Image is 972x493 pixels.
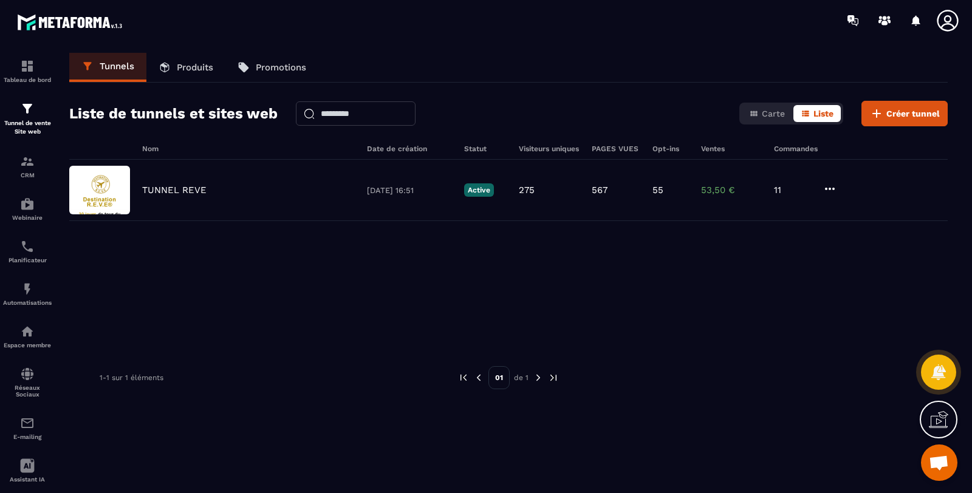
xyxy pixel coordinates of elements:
[514,373,529,382] p: de 1
[20,282,35,296] img: automations
[3,188,52,230] a: automationsautomationsWebinaire
[921,444,957,481] div: Ouvrir le chat
[3,476,52,483] p: Assistant IA
[367,144,452,153] h6: Date de création
[3,449,52,492] a: Assistant IA
[69,53,146,82] a: Tunnels
[742,105,792,122] button: Carte
[20,416,35,430] img: email
[20,239,35,254] img: scheduler
[458,372,469,383] img: prev
[652,144,689,153] h6: Opt-ins
[100,61,134,72] p: Tunnels
[3,358,52,407] a: social-networksocial-networkRéseaux Sociaux
[3,76,52,83] p: Tableau de bord
[3,172,52,178] p: CRM
[100,373,163,382] p: 1-1 sur 1 éléments
[177,62,213,73] p: Produits
[473,372,484,383] img: prev
[3,50,52,92] a: formationformationTableau de bord
[3,407,52,449] a: emailemailE-mailing
[813,109,833,118] span: Liste
[3,230,52,273] a: schedulerschedulerPlanificateur
[3,433,52,440] p: E-mailing
[146,53,225,82] a: Produits
[886,107,940,120] span: Créer tunnel
[3,119,52,136] p: Tunnel de vente Site web
[3,214,52,221] p: Webinaire
[793,105,841,122] button: Liste
[20,367,35,381] img: social-network
[69,101,278,126] h2: Liste de tunnels et sites web
[3,299,52,306] p: Automatisations
[20,197,35,211] img: automations
[519,144,580,153] h6: Visiteurs uniques
[861,101,948,126] button: Créer tunnel
[3,342,52,348] p: Espace membre
[20,59,35,73] img: formation
[548,372,559,383] img: next
[3,384,52,398] p: Réseaux Sociaux
[592,144,640,153] h6: PAGES VUES
[652,185,663,195] p: 55
[3,92,52,145] a: formationformationTunnel de vente Site web
[464,144,507,153] h6: Statut
[3,145,52,188] a: formationformationCRM
[3,257,52,263] p: Planificateur
[488,366,510,389] p: 01
[533,372,544,383] img: next
[17,11,126,33] img: logo
[774,144,818,153] h6: Commandes
[20,324,35,339] img: automations
[367,186,452,195] p: [DATE] 16:51
[3,315,52,358] a: automationsautomationsEspace membre
[592,185,607,195] p: 567
[69,166,130,214] img: image
[762,109,785,118] span: Carte
[225,53,318,82] a: Promotions
[256,62,306,73] p: Promotions
[464,183,494,197] p: Active
[20,154,35,169] img: formation
[142,185,207,195] p: TUNNEL REVE
[701,185,762,195] p: 53,50 €
[142,144,355,153] h6: Nom
[20,101,35,116] img: formation
[701,144,762,153] h6: Ventes
[774,185,810,195] p: 11
[3,273,52,315] a: automationsautomationsAutomatisations
[519,185,535,195] p: 275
